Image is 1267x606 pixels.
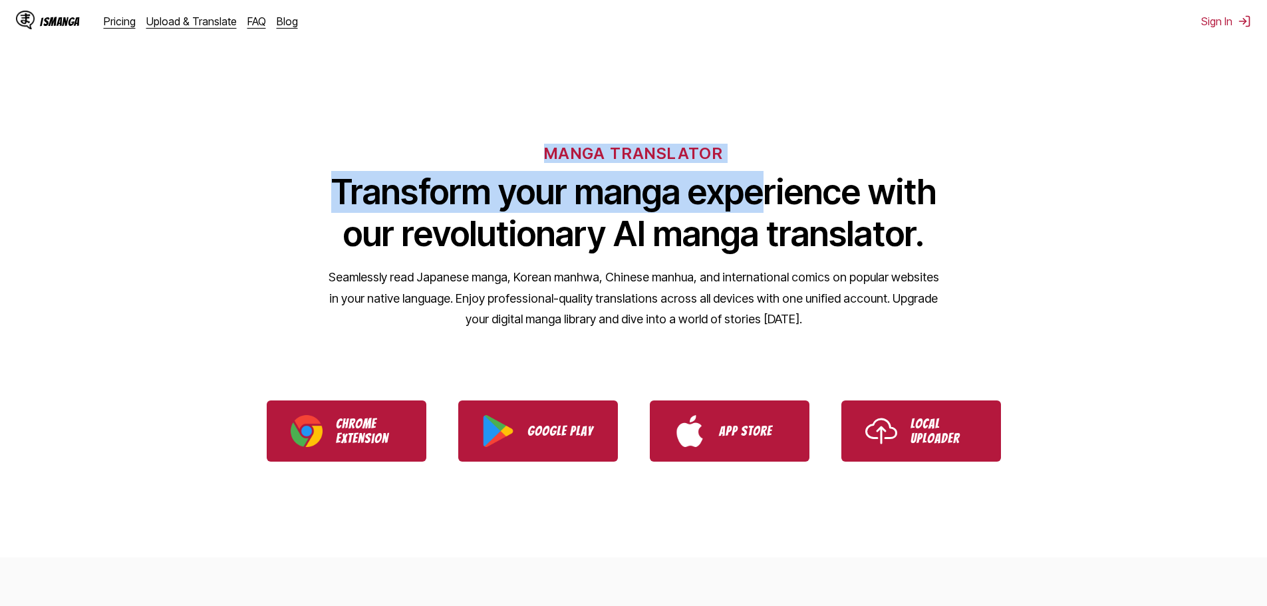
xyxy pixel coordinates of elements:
a: IsManga LogoIsManga [16,11,104,32]
img: Chrome logo [291,415,323,447]
a: Use IsManga Local Uploader [841,400,1001,462]
p: Chrome Extension [336,416,402,446]
a: FAQ [247,15,266,28]
a: Pricing [104,15,136,28]
img: IsManga Logo [16,11,35,29]
img: App Store logo [674,415,706,447]
a: Download IsManga from Google Play [458,400,618,462]
img: Google Play logo [482,415,514,447]
h1: Transform your manga experience with our revolutionary AI manga translator. [328,171,940,255]
h6: MANGA TRANSLATOR [544,144,723,163]
a: Download IsManga from App Store [650,400,809,462]
p: Google Play [527,424,594,438]
img: Upload icon [865,415,897,447]
div: IsManga [40,15,80,28]
img: Sign out [1238,15,1251,28]
button: Sign In [1201,15,1251,28]
p: Local Uploader [911,416,977,446]
p: Seamlessly read Japanese manga, Korean manhwa, Chinese manhua, and international comics on popula... [328,267,940,330]
a: Upload & Translate [146,15,237,28]
p: App Store [719,424,785,438]
a: Download IsManga Chrome Extension [267,400,426,462]
a: Blog [277,15,298,28]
